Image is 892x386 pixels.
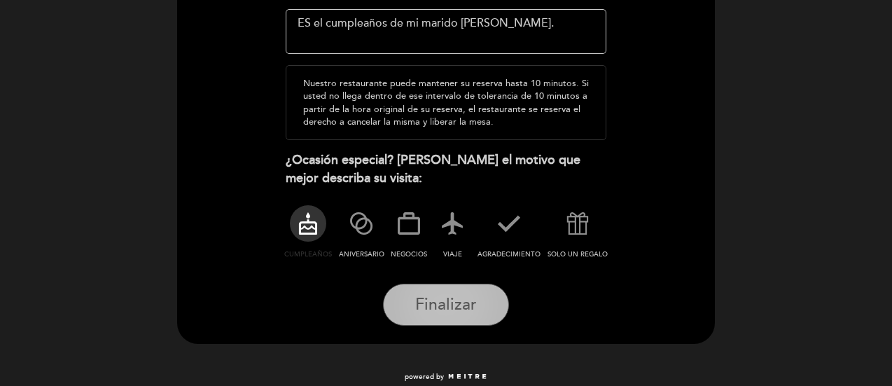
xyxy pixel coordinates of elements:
[383,284,509,326] button: Finalizar
[415,295,477,315] span: Finalizar
[339,250,384,259] span: ANIVERSARIO
[447,373,487,380] img: MEITRE
[286,151,607,187] div: ¿Ocasión especial? [PERSON_NAME] el motivo que mejor describa su visita:
[478,250,541,259] span: AGRADECIMIENTO
[443,250,462,259] span: VIAJE
[405,372,444,382] span: powered by
[391,250,427,259] span: NEGOCIOS
[286,65,607,140] div: Nuestro restaurante puede mantener su reserva hasta 10 minutos. Si usted no llega dentro de ese i...
[284,250,332,259] span: CUMPLEAÑOS
[548,250,608,259] span: SOLO UN REGALO
[405,372,487,382] a: powered by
